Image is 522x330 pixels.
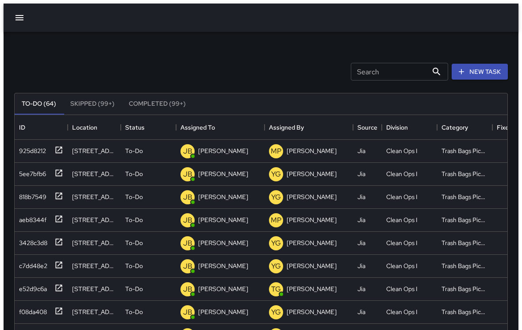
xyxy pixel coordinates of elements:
[287,238,337,247] p: [PERSON_NAME]
[357,261,365,270] div: Jia
[441,146,488,155] div: Trash Bags Pickup
[271,307,281,318] p: YG
[19,115,25,140] div: ID
[125,192,143,201] p: To-Do
[72,115,97,140] div: Location
[357,238,365,247] div: Jia
[183,169,192,180] p: JB
[63,93,122,115] button: Skipped (99+)
[125,146,143,155] p: To-Do
[72,169,116,178] div: 190 Eddy Street
[125,284,143,293] p: To-Do
[198,192,248,201] p: [PERSON_NAME]
[125,169,143,178] p: To-Do
[353,115,382,140] div: Source
[125,115,145,140] div: Status
[15,258,47,270] div: c7dd48e2
[72,238,116,247] div: 398 Ellis Street
[271,215,281,226] p: MP
[287,307,337,316] p: [PERSON_NAME]
[125,307,143,316] p: To-Do
[15,143,46,155] div: 925d8212
[183,215,192,226] p: JB
[72,284,116,293] div: 191 Golden Gate Avenue
[357,115,377,140] div: Source
[357,215,365,224] div: Jia
[357,169,365,178] div: Jia
[183,307,192,318] p: JB
[271,146,281,157] p: MP
[183,284,192,295] p: JB
[287,261,337,270] p: [PERSON_NAME]
[271,238,281,249] p: YG
[72,307,116,316] div: 494 Eddy Street
[72,146,116,155] div: 111 Jones Street
[176,115,265,140] div: Assigned To
[386,261,418,270] div: Clean Ops I
[287,215,337,224] p: [PERSON_NAME]
[125,261,143,270] p: To-Do
[386,169,418,178] div: Clean Ops I
[180,115,215,140] div: Assigned To
[72,192,116,201] div: 98 Turk Street
[265,115,353,140] div: Assigned By
[441,284,488,293] div: Trash Bags Pickup
[198,146,248,155] p: [PERSON_NAME]
[452,64,508,80] button: New Task
[357,307,365,316] div: Jia
[15,304,47,316] div: f08da408
[441,169,488,178] div: Trash Bags Pickup
[386,238,418,247] div: Clean Ops I
[382,115,437,140] div: Division
[386,146,418,155] div: Clean Ops I
[386,115,408,140] div: Division
[287,192,337,201] p: [PERSON_NAME]
[198,261,248,270] p: [PERSON_NAME]
[125,238,143,247] p: To-Do
[386,307,418,316] div: Clean Ops I
[198,169,248,178] p: [PERSON_NAME]
[183,238,192,249] p: JB
[441,307,488,316] div: Trash Bags Pickup
[15,189,46,201] div: 818b7549
[121,115,176,140] div: Status
[271,169,281,180] p: YG
[72,215,116,224] div: 90 Turk Street
[287,146,337,155] p: [PERSON_NAME]
[357,146,365,155] div: Jia
[441,261,488,270] div: Trash Bags Pickup
[125,215,143,224] p: To-Do
[357,192,365,201] div: Jia
[271,261,281,272] p: YG
[15,166,46,178] div: 5ee7bfb6
[122,93,193,115] button: Completed (99+)
[357,284,365,293] div: Jia
[386,284,418,293] div: Clean Ops I
[271,284,281,295] p: TG
[269,115,304,140] div: Assigned By
[198,215,248,224] p: [PERSON_NAME]
[441,115,468,140] div: Category
[183,261,192,272] p: JB
[287,169,337,178] p: [PERSON_NAME]
[386,192,418,201] div: Clean Ops I
[386,215,418,224] div: Clean Ops I
[15,115,68,140] div: ID
[15,93,63,115] button: To-Do (64)
[271,192,281,203] p: YG
[183,146,192,157] p: JB
[437,115,492,140] div: Category
[68,115,121,140] div: Location
[15,212,46,224] div: aeb8344f
[72,261,116,270] div: 407 Ellis Street
[15,281,47,293] div: e52d9c6a
[441,192,488,201] div: Trash Bags Pickup
[441,215,488,224] div: Trash Bags Pickup
[441,238,488,247] div: Trash Bags Pickup
[287,284,337,293] p: [PERSON_NAME]
[198,284,248,293] p: [PERSON_NAME]
[15,235,47,247] div: 3428c3d8
[198,238,248,247] p: [PERSON_NAME]
[183,192,192,203] p: JB
[198,307,248,316] p: [PERSON_NAME]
